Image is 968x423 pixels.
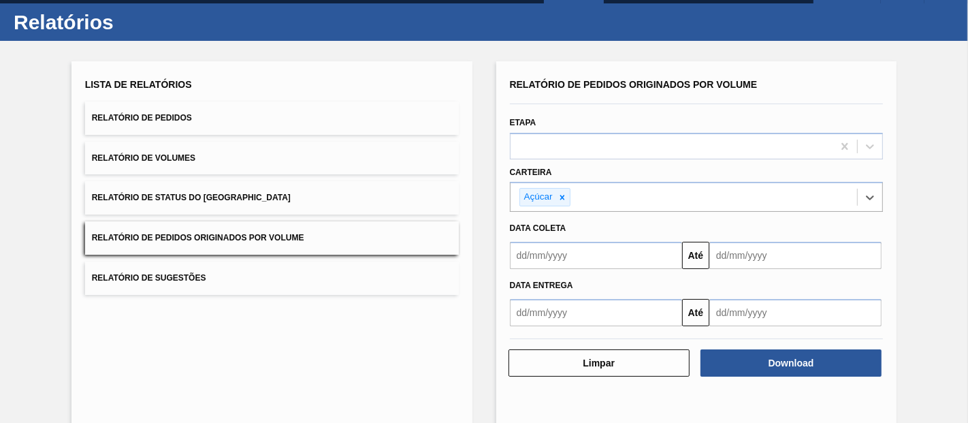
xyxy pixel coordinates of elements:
[14,14,255,30] h1: Relatórios
[682,242,709,269] button: Até
[510,223,566,233] span: Data coleta
[510,79,758,90] span: Relatório de Pedidos Originados por Volume
[510,299,682,326] input: dd/mm/yyyy
[85,142,459,175] button: Relatório de Volumes
[85,181,459,215] button: Relatório de Status do [GEOGRAPHIC_DATA]
[510,242,682,269] input: dd/mm/yyyy
[510,168,552,177] label: Carteira
[85,221,459,255] button: Relatório de Pedidos Originados por Volume
[85,101,459,135] button: Relatório de Pedidos
[709,242,882,269] input: dd/mm/yyyy
[520,189,555,206] div: Açúcar
[92,193,291,202] span: Relatório de Status do [GEOGRAPHIC_DATA]
[85,79,192,90] span: Lista de Relatórios
[509,349,690,377] button: Limpar
[510,281,573,290] span: Data entrega
[700,349,882,377] button: Download
[92,233,304,242] span: Relatório de Pedidos Originados por Volume
[92,113,192,123] span: Relatório de Pedidos
[92,273,206,283] span: Relatório de Sugestões
[92,153,195,163] span: Relatório de Volumes
[85,262,459,295] button: Relatório de Sugestões
[709,299,882,326] input: dd/mm/yyyy
[510,118,536,127] label: Etapa
[682,299,709,326] button: Até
